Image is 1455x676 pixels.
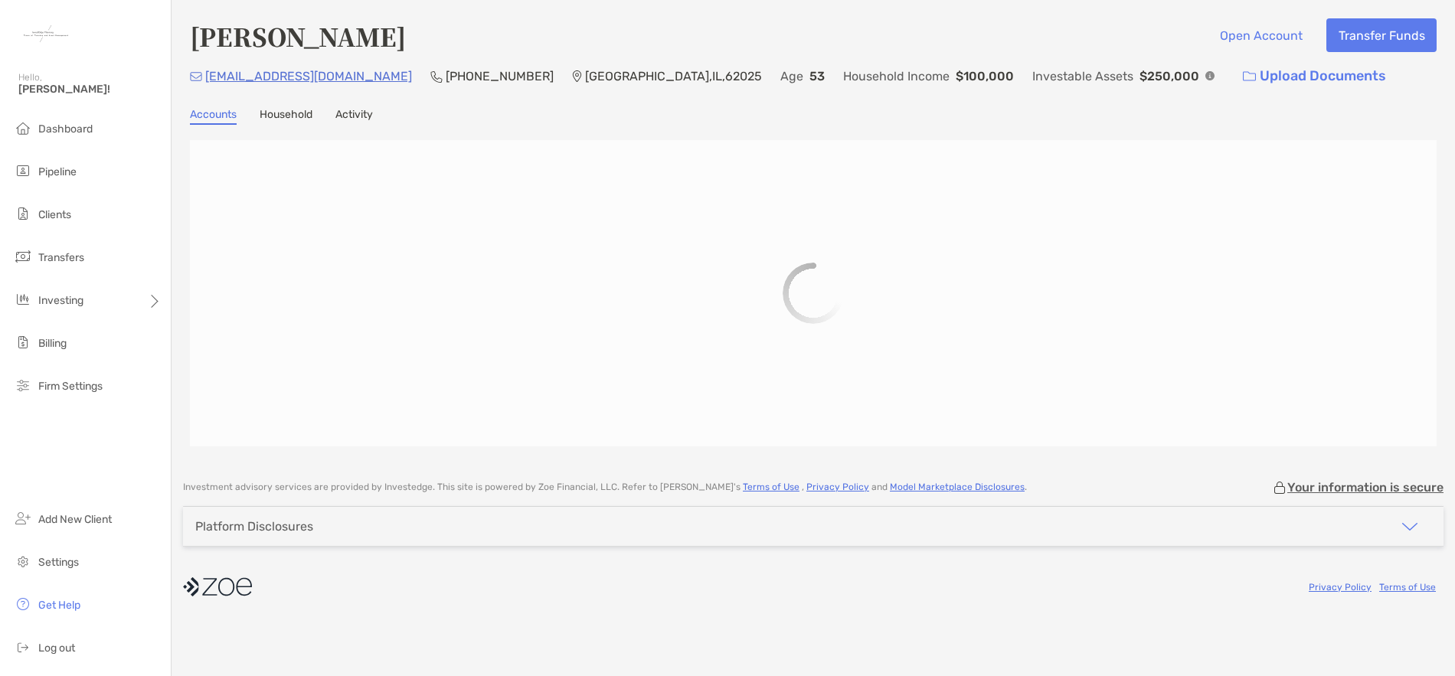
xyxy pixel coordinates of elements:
[956,67,1014,86] p: $100,000
[18,83,162,96] span: [PERSON_NAME]!
[38,251,84,264] span: Transfers
[843,67,950,86] p: Household Income
[38,165,77,178] span: Pipeline
[18,6,74,61] img: Zoe Logo
[14,595,32,613] img: get-help icon
[205,67,412,86] p: [EMAIL_ADDRESS][DOMAIN_NAME]
[1139,67,1199,86] p: $250,000
[14,638,32,656] img: logout icon
[38,642,75,655] span: Log out
[38,122,93,136] span: Dashboard
[38,513,112,526] span: Add New Client
[809,67,825,86] p: 53
[14,119,32,137] img: dashboard icon
[14,376,32,394] img: firm-settings icon
[1379,582,1436,593] a: Terms of Use
[1032,67,1133,86] p: Investable Assets
[38,294,83,307] span: Investing
[38,337,67,350] span: Billing
[446,67,554,86] p: [PHONE_NUMBER]
[1208,18,1314,52] button: Open Account
[183,570,252,604] img: company logo
[38,380,103,393] span: Firm Settings
[1205,71,1215,80] img: Info Icon
[14,333,32,351] img: billing icon
[190,108,237,125] a: Accounts
[14,290,32,309] img: investing icon
[806,482,869,492] a: Privacy Policy
[430,70,443,83] img: Phone Icon
[190,72,202,81] img: Email Icon
[1243,71,1256,82] img: button icon
[1326,18,1437,52] button: Transfer Funds
[1233,60,1396,93] a: Upload Documents
[890,482,1025,492] a: Model Marketplace Disclosures
[38,599,80,612] span: Get Help
[260,108,312,125] a: Household
[38,208,71,221] span: Clients
[335,108,373,125] a: Activity
[183,482,1027,493] p: Investment advisory services are provided by Investedge . This site is powered by Zoe Financial, ...
[585,67,762,86] p: [GEOGRAPHIC_DATA] , IL , 62025
[1309,582,1372,593] a: Privacy Policy
[38,556,79,569] span: Settings
[14,247,32,266] img: transfers icon
[14,552,32,570] img: settings icon
[14,204,32,223] img: clients icon
[780,67,803,86] p: Age
[190,18,406,54] h4: [PERSON_NAME]
[743,482,799,492] a: Terms of Use
[14,509,32,527] img: add_new_client icon
[195,519,313,534] div: Platform Disclosures
[1401,518,1419,536] img: icon arrow
[14,162,32,180] img: pipeline icon
[572,70,582,83] img: Location Icon
[1287,480,1444,495] p: Your information is secure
